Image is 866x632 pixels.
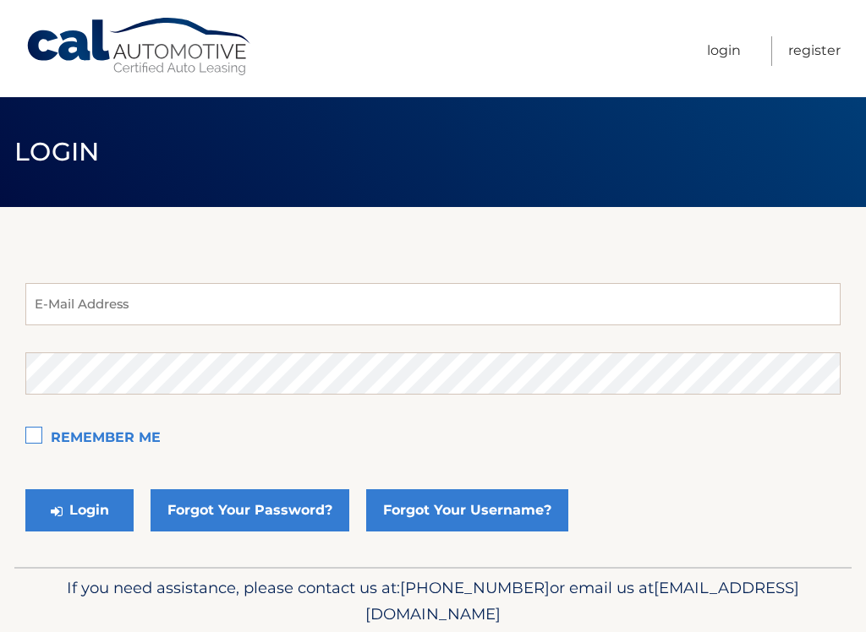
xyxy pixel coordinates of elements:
[788,36,841,66] a: Register
[40,575,826,629] p: If you need assistance, please contact us at: or email us at
[25,283,841,325] input: E-Mail Address
[25,17,254,77] a: Cal Automotive
[366,489,568,531] a: Forgot Your Username?
[151,489,349,531] a: Forgot Your Password?
[25,489,134,531] button: Login
[400,578,550,597] span: [PHONE_NUMBER]
[707,36,741,66] a: Login
[25,422,841,455] label: Remember Me
[14,136,100,167] span: Login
